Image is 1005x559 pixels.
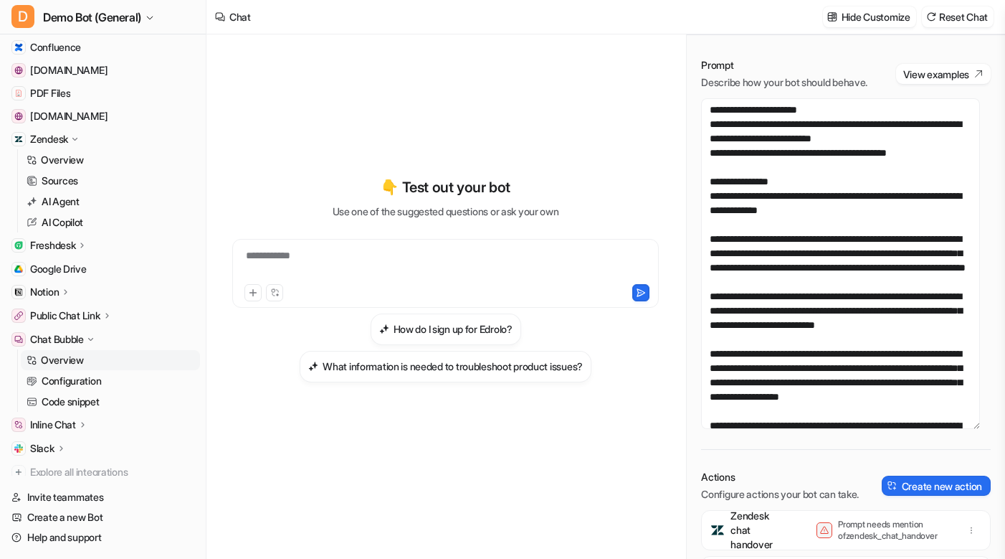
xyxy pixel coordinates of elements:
[14,421,23,429] img: Inline Chat
[41,153,84,167] p: Overview
[41,353,84,367] p: Overview
[701,470,859,484] p: Actions
[6,462,200,482] a: Explore all integrations
[42,374,101,388] p: Configuration
[6,259,200,279] a: Google DriveGoogle Drive
[14,241,23,250] img: Freshdesk
[701,58,867,72] p: Prompt
[6,106,200,126] a: www.airbnb.com[DOMAIN_NAME]
[6,60,200,80] a: www.atlassian.com[DOMAIN_NAME]
[21,371,200,391] a: Configuration
[710,523,725,537] img: Zendesk chat handover icon
[21,212,200,232] a: AI Copilot
[730,509,782,552] p: Zendesk chat handover
[21,350,200,370] a: Overview
[30,86,70,100] span: PDF Files
[300,351,591,382] button: What information is needed to troubleshoot product issues?What information is needed to troublesh...
[14,265,23,273] img: Google Drive
[30,309,100,323] p: Public Chat Link
[838,519,953,542] p: Prompt needs mention of zendesk_chat_handover
[21,171,200,191] a: Sources
[14,135,23,144] img: Zendesk
[6,507,200,527] a: Create a new Bot
[323,359,583,374] h3: What information is needed to troubleshoot product issues?
[11,5,34,28] span: D
[14,311,23,320] img: Public Chat Link
[701,487,859,502] p: Configure actions your bot can take.
[229,9,251,24] div: Chat
[6,37,200,57] a: ConfluenceConfluence
[6,527,200,548] a: Help and support
[21,392,200,412] a: Code snippet
[14,444,23,453] img: Slack
[30,441,54,456] p: Slack
[308,361,318,372] img: What information is needed to troubleshoot product issues?
[30,132,68,146] p: Zendesk
[14,89,23,98] img: PDF Files
[701,75,867,90] p: Describe how your bot should behave.
[30,285,59,299] p: Notion
[379,324,389,334] img: How do I sign up for Edrolo?
[896,64,991,84] button: View examples
[42,395,100,409] p: Code snippet
[14,66,23,75] img: www.atlassian.com
[42,194,80,209] p: AI Agent
[30,332,84,347] p: Chat Bubble
[6,487,200,507] a: Invite teammates
[42,174,78,188] p: Sources
[11,465,26,479] img: explore all integrations
[827,11,837,22] img: customize
[21,192,200,212] a: AI Agent
[823,6,916,27] button: Hide Customize
[926,11,936,22] img: reset
[30,63,108,77] span: [DOMAIN_NAME]
[30,109,108,123] span: [DOMAIN_NAME]
[14,43,23,52] img: Confluence
[30,461,194,484] span: Explore all integrations
[43,7,141,27] span: Demo Bot (General)
[394,321,513,337] h3: How do I sign up for Edrolo?
[333,204,559,219] p: Use one of the suggested questions or ask your own
[6,83,200,103] a: PDF FilesPDF Files
[30,262,87,276] span: Google Drive
[30,40,81,55] span: Confluence
[887,481,897,491] img: create-action-icon.svg
[42,215,83,230] p: AI Copilot
[21,150,200,170] a: Overview
[922,6,994,27] button: Reset Chat
[842,9,910,24] p: Hide Customize
[30,238,75,253] p: Freshdesk
[381,177,510,198] p: 👇 Test out your bot
[14,288,23,296] img: Notion
[882,476,991,496] button: Create new action
[371,314,521,345] button: How do I sign up for Edrolo?How do I sign up for Edrolo?
[30,418,76,432] p: Inline Chat
[14,335,23,344] img: Chat Bubble
[14,112,23,121] img: www.airbnb.com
